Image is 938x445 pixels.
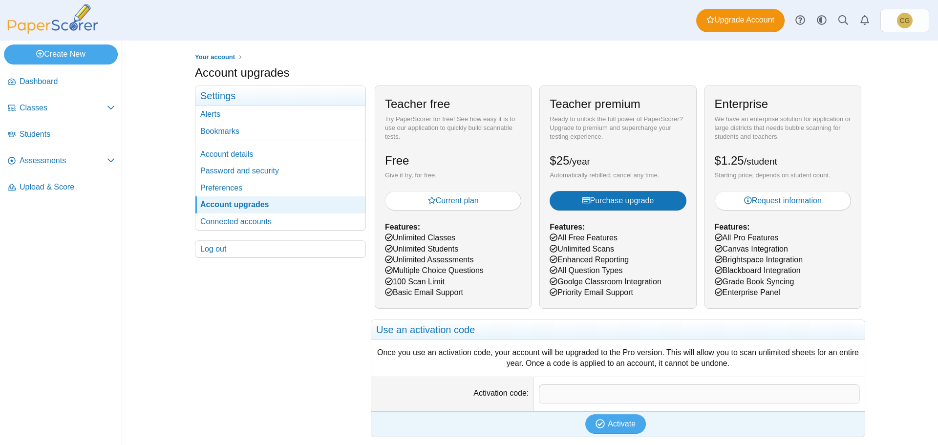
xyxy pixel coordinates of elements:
[195,196,365,213] a: Account upgrades
[385,115,521,142] div: Try PaperScorer for free! See how easy it is to use our application to quickly build scannable te...
[608,420,636,428] span: Activate
[897,13,913,28] span: Christopher Gutierrez
[195,146,365,163] a: Account details
[715,96,768,112] h2: Enterprise
[195,106,365,123] a: Alerts
[744,196,822,205] span: Request information
[550,96,640,112] h2: Teacher premium
[880,9,929,32] a: Christopher Gutierrez
[20,129,115,140] span: Students
[550,115,686,142] div: Ready to unlock the full power of PaperScorer? Upgrade to premium and supercharge your testing ex...
[706,15,774,25] span: Upgrade Account
[376,347,860,369] div: Once you use an activation code, your account will be upgraded to the Pro version. This will allo...
[371,320,865,340] h2: Use an activation code
[195,86,365,106] h3: Settings
[195,64,289,81] h1: Account upgrades
[715,115,851,142] div: We have an enterprise solution for application or large districts that needs bubble scanning for ...
[4,123,119,147] a: Students
[385,171,521,180] div: Give it try, for free.
[715,191,851,211] a: Request information
[195,241,365,257] a: Log out
[900,17,910,24] span: Christopher Gutierrez
[195,53,235,61] span: Your account
[4,70,119,94] a: Dashboard
[4,149,119,173] a: Assessments
[4,97,119,120] a: Classes
[704,85,861,308] div: All Pro Features Canvas Integration Brightspace Integration Blackboard Integration Grade Book Syn...
[715,152,777,169] h2: $1.25
[385,96,450,112] h2: Teacher free
[195,180,365,196] a: Preferences
[539,85,696,308] div: All Free Features Unlimited Scans Enhanced Reporting All Question Types Goolge Classroom Integrat...
[696,9,785,32] a: Upgrade Account
[20,182,115,192] span: Upload & Score
[744,156,777,167] small: /student
[4,27,102,35] a: PaperScorer
[428,196,479,205] span: Current plan
[582,196,654,205] span: Purchase upgrade
[192,51,237,64] a: Your account
[195,123,365,140] a: Bookmarks
[375,85,532,308] div: Unlimited Classes Unlimited Students Unlimited Assessments Multiple Choice Questions 100 Scan Lim...
[550,223,585,231] b: Features:
[385,152,409,169] h2: Free
[4,4,102,34] img: PaperScorer
[585,414,646,434] button: Activate
[20,76,115,87] span: Dashboard
[715,223,750,231] b: Features:
[20,103,107,113] span: Classes
[20,155,107,166] span: Assessments
[385,223,420,231] b: Features:
[195,163,365,179] a: Password and security
[550,191,686,211] button: Purchase upgrade
[854,10,875,31] a: Alerts
[195,213,365,230] a: Connected accounts
[550,171,686,180] div: Automatically rebilled; cancel any time.
[569,156,590,167] small: /year
[715,171,851,180] div: Starting price; depends on student count.
[4,44,118,64] a: Create New
[385,191,521,211] button: Current plan
[4,176,119,199] a: Upload & Score
[473,389,529,397] label: Activation code
[550,154,590,167] span: $25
